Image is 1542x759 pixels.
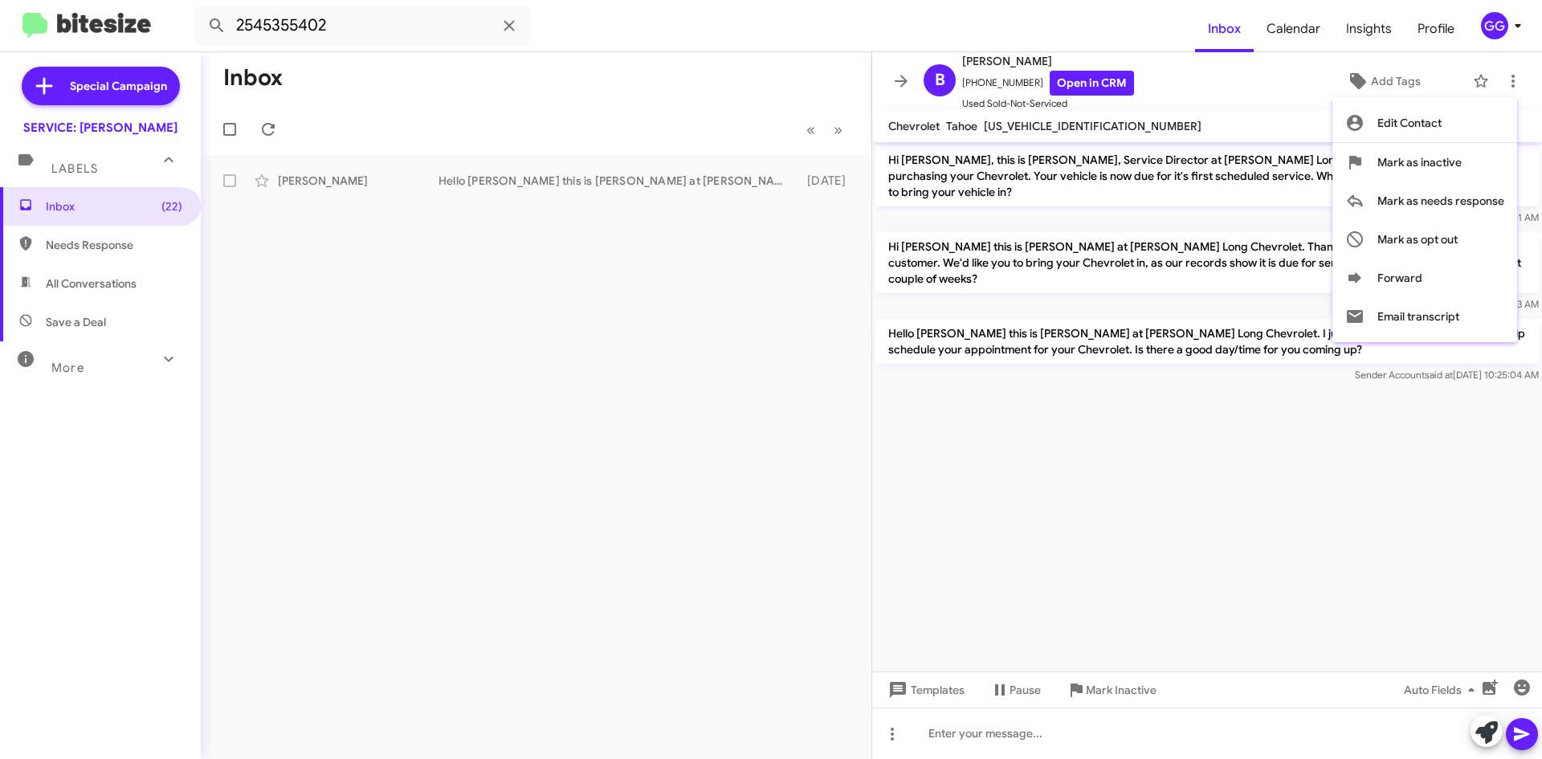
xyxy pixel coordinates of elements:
[1332,259,1517,297] button: Forward
[1377,182,1504,220] span: Mark as needs response
[1377,104,1442,142] span: Edit Contact
[1377,220,1458,259] span: Mark as opt out
[1377,143,1462,182] span: Mark as inactive
[1332,297,1517,336] button: Email transcript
